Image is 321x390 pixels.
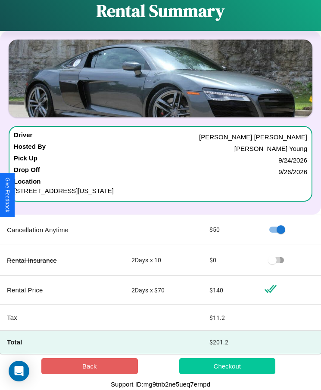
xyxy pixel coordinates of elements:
[199,131,307,143] p: [PERSON_NAME] [PERSON_NAME]
[111,378,210,390] p: Support ID: mg9tnb2ne5ueq7ernpd
[278,154,307,166] p: 9 / 24 / 2026
[7,255,118,266] p: Rental Insurance
[203,215,257,245] td: $ 50
[179,358,276,374] button: Checkout
[14,131,32,143] h4: Driver
[7,224,118,236] p: Cancellation Anytime
[7,284,118,296] p: Rental Price
[41,358,138,374] button: Back
[14,178,307,185] h4: Location
[7,312,118,323] p: Tax
[125,276,203,305] td: 2 Days x $ 70
[203,305,257,331] td: $ 11.2
[14,143,46,154] h4: Hosted By
[234,143,307,154] p: [PERSON_NAME] Young
[203,245,257,276] td: $ 0
[7,338,118,347] h4: Total
[14,185,307,197] p: [STREET_ADDRESS][US_STATE]
[14,154,37,166] h4: Pick Up
[4,178,10,212] div: Give Feedback
[203,276,257,305] td: $ 140
[14,166,40,178] h4: Drop Off
[203,331,257,354] td: $ 201.2
[125,245,203,276] td: 2 Days x 10
[278,166,307,178] p: 9 / 26 / 2026
[9,361,29,381] div: Open Intercom Messenger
